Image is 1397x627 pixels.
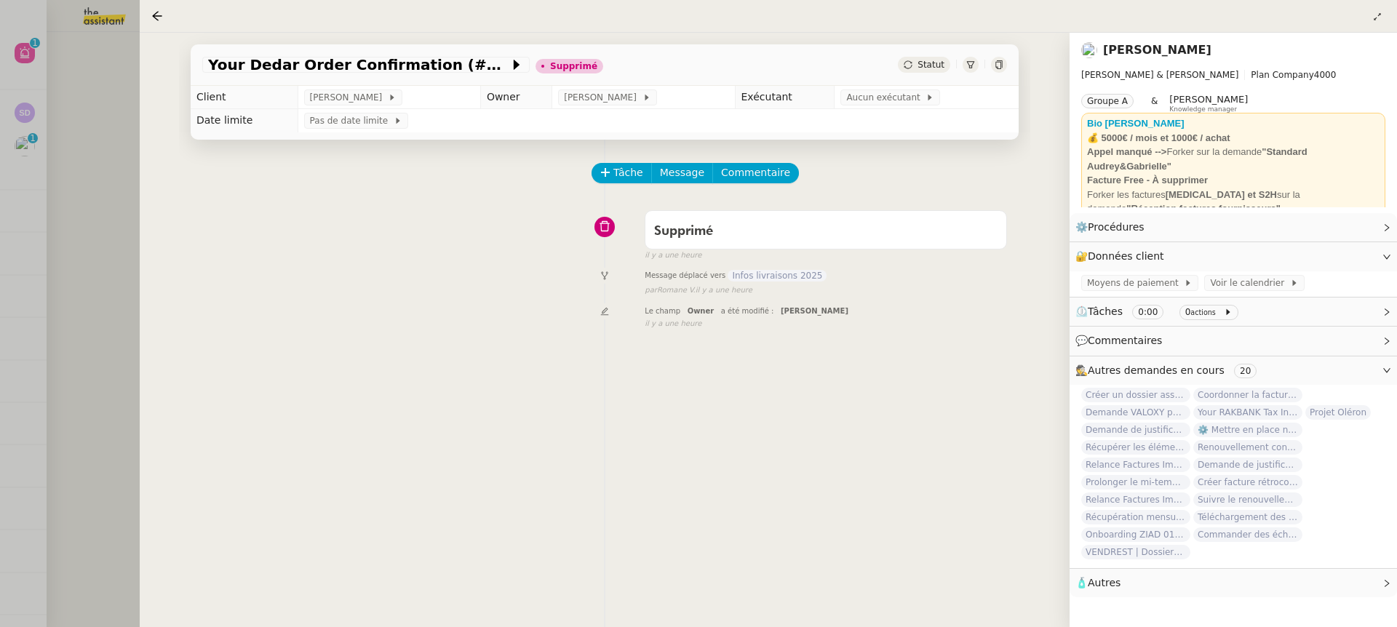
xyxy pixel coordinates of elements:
strong: Facture Free - À supprimer [1087,175,1208,185]
div: 🔐Données client [1070,242,1397,271]
app-user-label: Knowledge manager [1169,94,1248,113]
span: Tâches [1088,305,1123,317]
span: Demande de justificatifs Pennylane - septembre 2025 [1081,423,1190,437]
span: Créer facture rétrocommission [1193,475,1302,490]
td: Exécutant [735,86,835,109]
nz-tag: Groupe A [1081,94,1134,108]
span: [PERSON_NAME] & [PERSON_NAME] [1081,70,1238,80]
span: Récupérer les éléments sociaux - Septembre 2025 [1081,440,1190,455]
span: ⏲️ [1075,305,1244,317]
div: Forker les factures sur la demande [1087,188,1380,216]
span: Aucun exécutant [846,90,926,105]
span: Autres [1088,577,1121,588]
strong: "Standard Audrey&Gabrielle" [1087,146,1308,172]
span: [PERSON_NAME] [564,90,642,105]
td: Owner [480,86,552,109]
td: Client [191,86,298,109]
div: 🧴Autres [1070,569,1397,597]
span: Récupération mensuelle des relevés bancaires SARL [PERSON_NAME] ET [PERSON_NAME] [1081,510,1190,524]
span: 💬 [1075,335,1169,346]
a: [PERSON_NAME] [1103,43,1211,57]
span: Autres demandes en cours [1088,364,1225,376]
span: Tâche [613,164,643,181]
span: Statut [918,60,944,70]
span: a été modifié : [721,307,774,315]
span: Your Dedar Order Confirmation (#15000) [208,57,509,72]
span: Projet Oléron [1305,405,1371,420]
span: 4000 [1314,70,1337,80]
strong: Appel manqué --> [1087,146,1166,157]
span: [PERSON_NAME] [1169,94,1248,105]
span: Procédures [1088,221,1145,233]
span: Renouvellement contrat Opale STOCCO [1193,440,1302,455]
td: Date limite [191,109,298,132]
span: Créer un dossier assurance Descudet [1081,388,1190,402]
div: 🕵️Autres demandes en cours 20 [1070,356,1397,385]
div: Forker sur la demande [1087,145,1380,173]
span: Relance Factures Impayées - [DATE] [1081,458,1190,472]
span: il y a une heure [645,249,701,262]
a: Bio [PERSON_NAME] [1087,118,1185,129]
nz-tag: 0:00 [1132,305,1163,319]
span: Commentaires [1088,335,1162,346]
span: Plan Company [1251,70,1313,80]
img: users%2FfjlNmCTkLiVoA3HQjY3GA5JXGxb2%2Favatar%2Fstarofservice_97480retdsc0392.png [1081,42,1097,58]
strong: [MEDICAL_DATA] et S2H [1166,189,1277,200]
div: ⚙️Procédures [1070,213,1397,241]
span: 🕵️ [1075,364,1262,376]
span: Infos livraisons 2025 [728,270,827,281]
span: Knowledge manager [1169,105,1237,113]
small: Romane V. [645,284,752,297]
span: & [1151,94,1158,113]
div: 💬Commentaires [1070,327,1397,355]
span: Onboarding ZIAD 01/09 [1081,527,1190,542]
span: Moyens de paiement [1087,276,1184,290]
span: Voir le calendrier [1210,276,1289,290]
span: ⚙️ [1075,219,1151,236]
span: Supprimé [654,225,713,238]
span: Demande de justificatifs Pennylane - octobre 2025 [1193,458,1302,472]
span: Owner [688,307,715,315]
span: Message déplacé vers [645,270,725,284]
span: Pas de date limite [310,113,394,128]
span: 🧴 [1075,577,1121,588]
span: Commander des échantillons pour Saint Nicolas [1193,527,1302,542]
span: Téléchargement des relevés de la SCI GABRIELLE - [DATE] [1193,510,1302,524]
strong: 💰 5000€ / mois et 1000€ / achat [1087,132,1230,143]
span: Suivre le renouvellement produit Trimble [1193,492,1302,507]
button: Message [651,163,713,183]
button: Tâche [592,163,652,183]
button: Commentaire [712,163,799,183]
span: 🔐 [1075,248,1170,265]
span: Message [660,164,704,181]
span: Commentaire [721,164,790,181]
span: Coordonner la facturation à [GEOGRAPHIC_DATA] [1193,388,1302,402]
span: Your RAKBANK Tax Invoice / Tax Credit Note [1193,405,1302,420]
span: Demande VALOXY pour Pennylane - Montants importants sans justificatifs [1081,405,1190,420]
small: actions [1190,308,1216,316]
span: 0 [1185,307,1191,317]
span: ⚙️ Mettre en place nouveaux processus facturation [1193,423,1302,437]
span: [PERSON_NAME] [781,307,848,315]
span: Relance Factures Impayées - septembre 2025 [1081,492,1190,507]
span: [PERSON_NAME] [310,90,388,105]
span: Le champ [645,307,680,315]
span: par [645,284,657,297]
span: VENDREST | Dossiers Drive - SCI Gabrielle [1081,545,1190,559]
span: Prolonger le mi-temps thérapeutique [1081,475,1190,490]
strong: "Réception factures fournisseurs" [1126,203,1281,214]
nz-tag: 20 [1234,364,1257,378]
span: il y a une heure [696,284,752,297]
span: Données client [1088,250,1164,262]
span: il y a une heure [645,318,701,330]
div: ⏲️Tâches 0:00 0actions [1070,297,1397,326]
div: Supprimé [550,62,597,71]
